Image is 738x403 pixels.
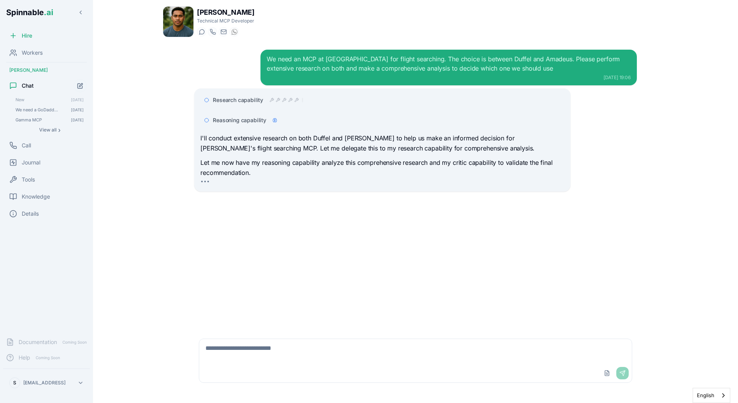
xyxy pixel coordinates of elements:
[267,54,630,73] div: We need an MCP at [GEOGRAPHIC_DATA] for flight searching. The choice is between Duffel and Amadeu...
[12,125,87,135] button: Show all conversations
[229,27,239,36] button: WhatsApp
[22,193,50,201] span: Knowledge
[74,79,87,92] button: Start new chat
[22,49,43,57] span: Workers
[282,98,286,102] div: tool_call - completed
[288,98,293,102] div: tool_call - completed
[269,98,274,102] div: tool_call - completed
[33,354,62,361] span: Coming Soon
[16,107,60,112] span: We need a GoDaddy MCP to check for domain availability. This is the only first requirement for no...
[16,117,60,123] span: Gamma MCP
[200,133,564,153] p: I'll conduct extensive research on both Duffel and [PERSON_NAME] to help us make an informed deci...
[71,107,84,112] span: [DATE]
[213,96,263,104] span: Research capability
[693,388,730,403] a: English
[13,380,16,386] span: S
[197,27,206,36] button: Start a chat with Liam Kim
[219,27,228,36] button: Send email to liam.kim@getspinnable.ai
[22,176,35,183] span: Tools
[276,98,280,102] div: tool_call - completed
[22,159,40,166] span: Journal
[272,118,277,123] div: reasoning - started
[197,7,254,18] h1: [PERSON_NAME]
[163,7,193,37] img: Liam Kim
[208,27,217,36] button: Start a call with Liam Kim
[71,117,84,123] span: [DATE]
[19,338,57,346] span: Documentation
[3,64,90,76] div: [PERSON_NAME]
[213,116,266,124] span: Reasoning capability
[197,18,254,24] p: Technical MCP Developer
[23,380,66,386] p: [EMAIL_ADDRESS]
[22,142,31,149] span: Call
[6,375,87,391] button: S[EMAIL_ADDRESS]
[231,29,238,35] img: WhatsApp
[200,158,564,178] p: Let me now have my reasoning capability analyze this comprehensive research and my critic capabil...
[71,97,84,102] span: [DATE]
[302,98,303,102] div: 28 more operations
[58,127,60,133] span: ›
[16,97,68,102] span: New
[22,210,39,218] span: Details
[60,339,89,346] span: Coming Soon
[6,8,53,17] span: Spinnable
[39,127,57,133] span: View all
[22,32,32,40] span: Hire
[693,388,730,403] div: Language
[693,388,730,403] aside: Language selected: English
[22,82,34,90] span: Chat
[294,98,299,102] div: tool_call - completed
[267,74,630,81] div: [DATE] 19:06
[44,8,53,17] span: .ai
[19,354,30,361] span: Help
